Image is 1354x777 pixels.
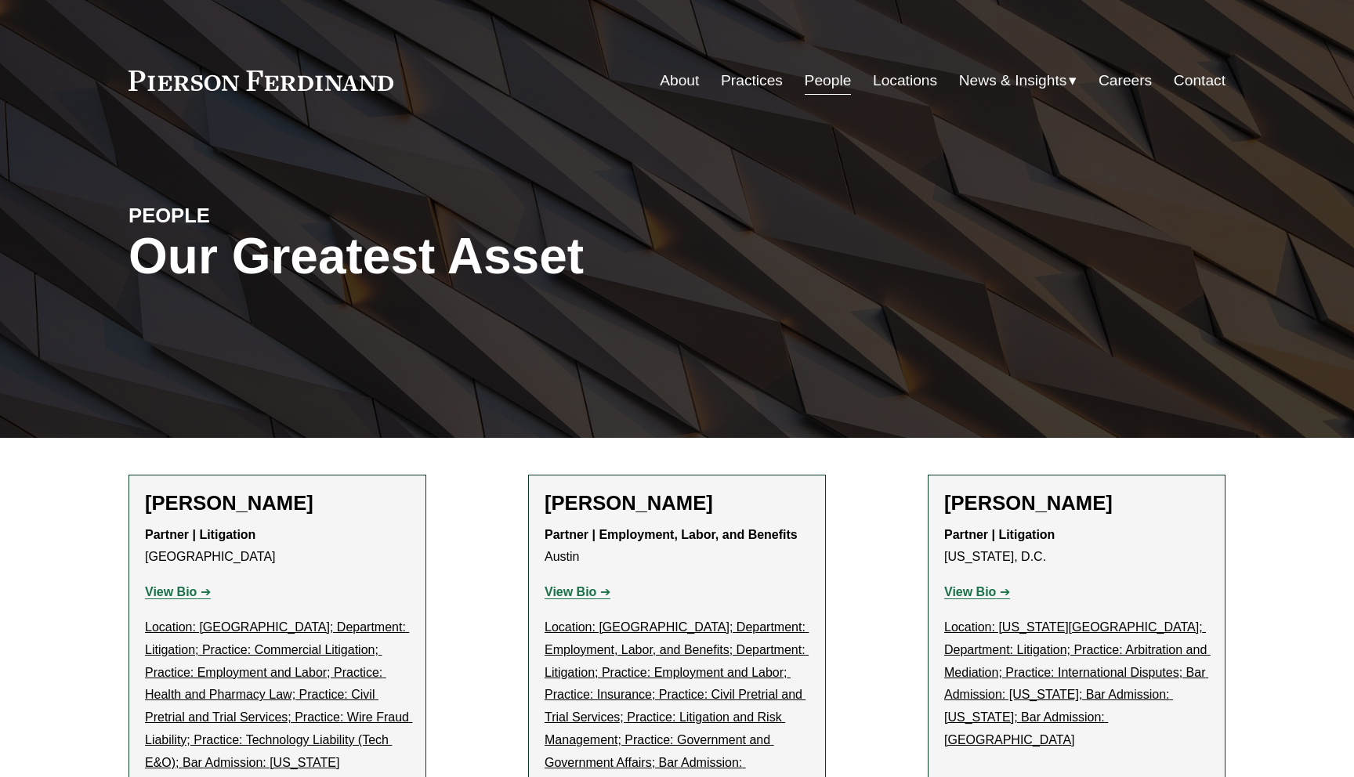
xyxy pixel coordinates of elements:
[129,203,403,228] h4: PEOPLE
[944,524,1209,569] p: [US_STATE], D.C.
[145,528,255,541] strong: Partner | Litigation
[145,524,410,569] p: [GEOGRAPHIC_DATA]
[545,491,809,515] h2: [PERSON_NAME]
[959,67,1067,95] span: News & Insights
[129,228,860,285] h1: Our Greatest Asset
[944,528,1055,541] strong: Partner | Litigation
[145,491,410,515] h2: [PERSON_NAME]
[545,585,610,598] a: View Bio
[805,66,852,96] a: People
[959,66,1077,96] a: folder dropdown
[944,585,996,598] strong: View Bio
[145,585,197,598] strong: View Bio
[660,66,699,96] a: About
[944,491,1209,515] h2: [PERSON_NAME]
[944,620,1211,746] u: Location: [US_STATE][GEOGRAPHIC_DATA]; Department: Litigation; Practice: Arbitration and Mediatio...
[1099,66,1152,96] a: Careers
[873,66,937,96] a: Locations
[145,620,412,769] u: Location: [GEOGRAPHIC_DATA]; Department: Litigation; Practice: Commercial Litigation; Practice: E...
[545,528,798,541] strong: Partner | Employment, Labor, and Benefits
[721,66,783,96] a: Practices
[944,585,1010,598] a: View Bio
[145,585,211,598] a: View Bio
[545,524,809,569] p: Austin
[1174,66,1225,96] a: Contact
[545,585,596,598] strong: View Bio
